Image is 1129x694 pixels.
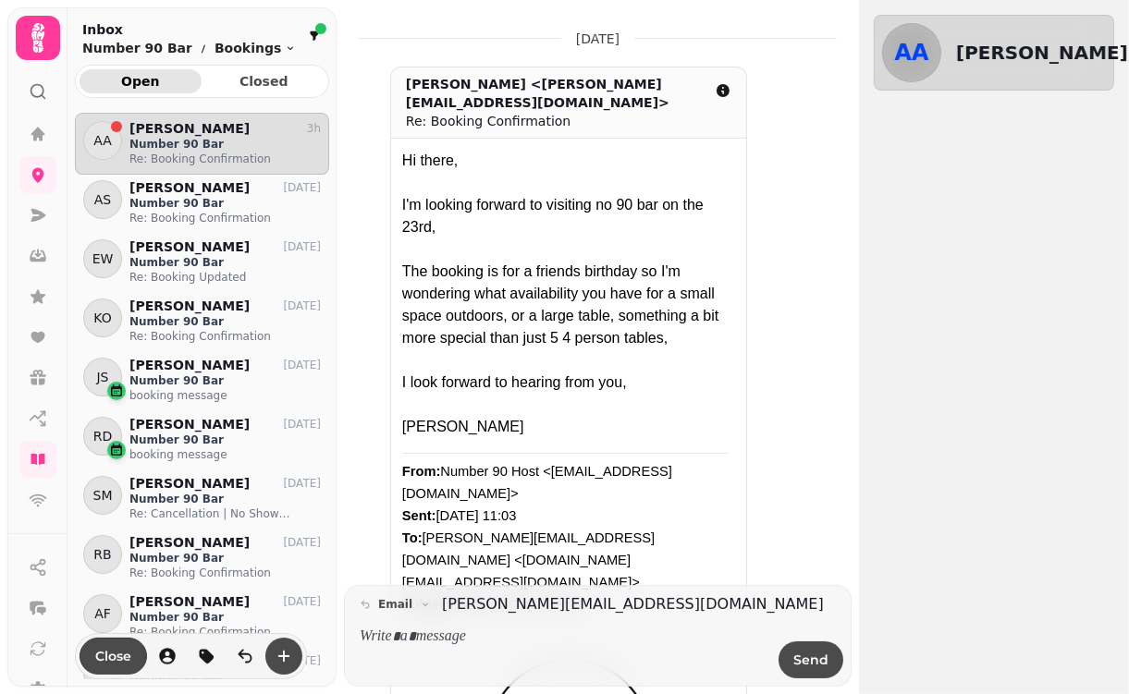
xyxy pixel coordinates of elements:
[93,427,113,445] span: RD
[129,196,321,211] p: Number 90 Bar
[265,638,302,675] button: create-convo
[402,261,735,349] div: The booking is for a friends birthday so I'm wondering what availability you have for a small spa...
[283,535,321,550] p: [DATE]
[129,535,250,551] p: [PERSON_NAME]
[93,131,112,150] span: AA
[129,388,321,403] p: booking message
[129,255,321,270] p: Number 90 Bar
[129,625,321,639] p: Re: Booking Confirmation
[283,239,321,254] p: [DATE]
[92,250,114,268] span: EW
[352,593,438,615] button: email
[129,121,250,137] p: [PERSON_NAME]
[129,432,321,447] p: Number 90 Bar
[94,75,187,88] span: Open
[129,298,250,314] p: [PERSON_NAME]
[283,180,321,195] p: [DATE]
[129,551,321,566] p: Number 90 Bar
[402,508,436,523] b: Sent:
[283,476,321,491] p: [DATE]
[129,314,321,329] p: Number 90 Bar
[956,40,1128,66] h2: [PERSON_NAME]
[402,371,735,394] div: I look forward to hearing from you,
[129,211,321,225] p: Re: Booking Confirmation
[402,194,735,238] div: I'm looking forward to visiting no 90 bar on the 23rd,
[129,506,321,521] p: Re: Cancellation | No Show Charge
[129,476,250,492] p: [PERSON_NAME]
[129,137,321,152] p: Number 90 Bar
[129,594,250,610] p: [PERSON_NAME]
[576,30,620,48] p: [DATE]
[707,75,739,106] button: detail
[82,39,296,57] nav: breadcrumb
[283,358,321,372] p: [DATE]
[96,368,108,386] span: JS
[406,112,696,130] div: Re: Booking Confirmation
[129,180,250,196] p: [PERSON_NAME]
[75,113,329,679] div: grid
[129,373,321,388] p: Number 90 Bar
[94,604,111,623] span: AF
[283,594,321,609] p: [DATE]
[227,638,264,675] button: is-read
[129,239,250,255] p: [PERSON_NAME]
[218,75,311,88] span: Closed
[129,417,250,432] p: [PERSON_NAME]
[283,298,321,313] p: [DATE]
[95,650,131,663] span: Close
[129,610,321,625] p: Number 90 Bar
[203,69,325,93] button: Closed
[779,641,843,678] button: Send
[402,464,441,479] b: From:
[82,39,192,57] p: Number 90 Bar
[283,417,321,432] p: [DATE]
[303,25,325,47] button: filter
[894,42,928,64] span: AA
[793,653,828,666] span: Send
[80,638,147,675] button: Close
[82,20,296,39] h2: Inbox
[188,638,225,675] button: tag-thread
[129,492,321,506] p: Number 90 Bar
[402,530,423,545] b: To:
[93,545,111,564] span: RB
[80,69,202,93] button: Open
[406,75,696,112] div: [PERSON_NAME] <[PERSON_NAME][EMAIL_ADDRESS][DOMAIN_NAME]>
[129,566,321,580] p: Re: Booking Confirmation
[129,329,321,344] p: Re: Booking Confirmation
[129,152,321,166] p: Re: Booking Confirmation
[93,486,113,505] span: SM
[129,447,321,462] p: booking message
[215,39,296,57] button: Bookings
[129,270,321,285] p: Re: Booking Updated
[94,190,111,209] span: AS
[129,358,250,373] p: [PERSON_NAME]
[402,150,735,172] div: Hi there,
[402,464,672,612] font: Number 90 Host <[EMAIL_ADDRESS][DOMAIN_NAME]> [DATE] 11:03 [PERSON_NAME][EMAIL_ADDRESS][DOMAIN_NA...
[442,593,824,615] a: [PERSON_NAME][EMAIL_ADDRESS][DOMAIN_NAME]
[402,416,735,438] div: [PERSON_NAME]
[307,121,321,136] p: 3h
[93,309,111,327] span: KO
